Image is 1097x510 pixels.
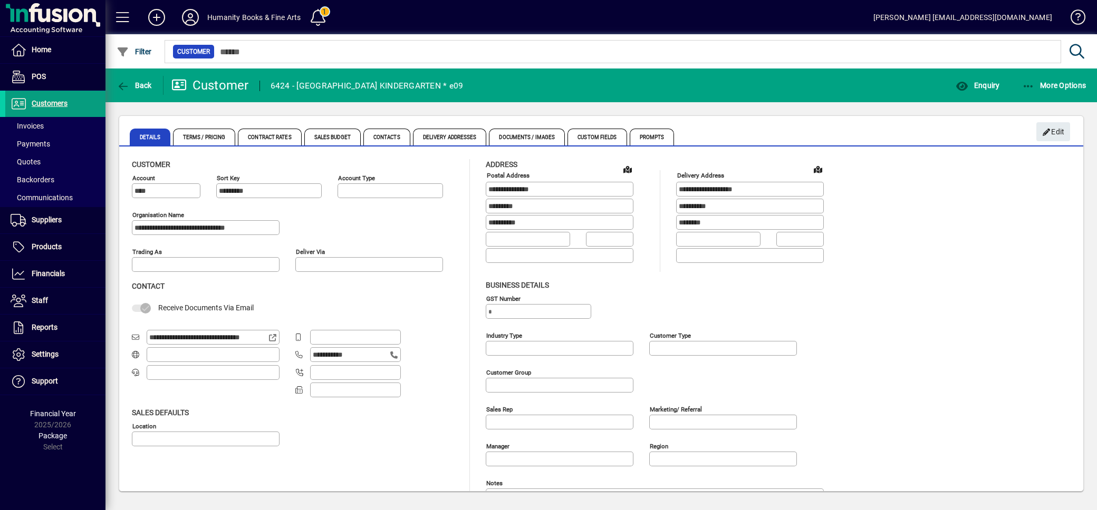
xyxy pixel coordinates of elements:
[177,46,210,57] span: Customer
[304,129,361,145] span: Sales Budget
[32,99,68,107] span: Customers
[132,408,189,417] span: Sales defaults
[171,77,249,94] div: Customer
[207,9,301,26] div: Humanity Books & Fine Arts
[363,129,410,145] span: Contacts
[32,269,65,278] span: Financials
[5,341,105,368] a: Settings
[296,248,325,256] mat-label: Deliver via
[140,8,174,27] button: Add
[5,189,105,207] a: Communications
[1022,81,1086,90] span: More Options
[32,72,46,81] span: POS
[132,422,156,429] mat-label: Location
[5,288,105,314] a: Staff
[5,234,105,260] a: Products
[132,160,170,169] span: Customer
[619,161,636,178] a: View on map
[489,129,565,145] span: Documents / Images
[32,242,62,251] span: Products
[5,37,105,63] a: Home
[105,76,163,95] app-page-header-button: Back
[114,42,155,61] button: Filter
[1019,76,1089,95] button: More Options
[130,129,170,145] span: Details
[5,207,105,233] a: Suppliers
[5,368,105,395] a: Support
[11,122,44,130] span: Invoices
[32,323,57,331] span: Reports
[173,129,236,145] span: Terms / Pricing
[810,161,826,178] a: View on map
[953,76,1002,95] button: Enquiry
[1063,2,1084,36] a: Knowledge Base
[5,135,105,153] a: Payments
[5,153,105,171] a: Quotes
[486,405,513,413] mat-label: Sales rep
[32,215,62,224] span: Suppliers
[1042,123,1065,141] span: Edit
[32,296,48,305] span: Staff
[650,405,702,413] mat-label: Marketing/ Referral
[873,9,1052,26] div: [PERSON_NAME] [EMAIL_ADDRESS][DOMAIN_NAME]
[5,64,105,90] a: POS
[956,81,999,90] span: Enquiry
[32,45,51,54] span: Home
[11,193,73,202] span: Communications
[486,331,522,339] mat-label: Industry type
[650,442,668,449] mat-label: Region
[11,158,41,166] span: Quotes
[630,129,675,145] span: Prompts
[486,281,549,289] span: Business details
[11,140,50,148] span: Payments
[5,261,105,287] a: Financials
[174,8,207,27] button: Profile
[217,174,239,182] mat-label: Sort key
[238,129,301,145] span: Contract Rates
[5,117,105,135] a: Invoices
[39,431,67,440] span: Package
[338,174,375,182] mat-label: Account Type
[1036,122,1070,141] button: Edit
[271,77,464,94] div: 6424 - [GEOGRAPHIC_DATA] KINDERGARTEN * e09
[486,368,531,376] mat-label: Customer group
[486,479,503,486] mat-label: Notes
[567,129,627,145] span: Custom Fields
[486,160,517,169] span: Address
[158,303,254,312] span: Receive Documents Via Email
[32,350,59,358] span: Settings
[132,248,162,256] mat-label: Trading as
[486,295,521,302] mat-label: GST Number
[5,315,105,341] a: Reports
[132,211,184,219] mat-label: Organisation name
[132,282,165,290] span: Contact
[117,81,152,90] span: Back
[114,76,155,95] button: Back
[486,442,509,449] mat-label: Manager
[11,175,54,184] span: Backorders
[5,171,105,189] a: Backorders
[413,129,487,145] span: Delivery Addresses
[30,409,76,418] span: Financial Year
[132,174,155,182] mat-label: Account
[117,47,152,56] span: Filter
[32,377,58,385] span: Support
[650,331,691,339] mat-label: Customer type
